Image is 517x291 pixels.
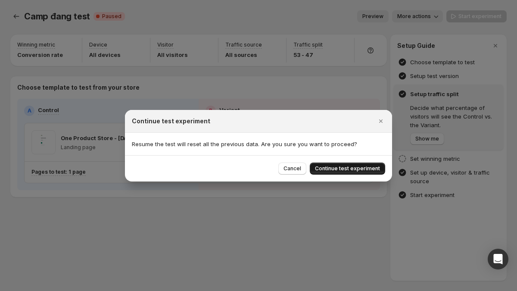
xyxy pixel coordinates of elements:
[132,140,385,148] p: Resume the test will reset all the previous data. Are you sure you want to proceed?
[283,165,301,172] span: Cancel
[132,117,210,125] h2: Continue test experiment
[488,249,508,269] div: Open Intercom Messenger
[310,163,385,175] button: Continue test experiment
[278,163,306,175] button: Cancel
[315,165,380,172] span: Continue test experiment
[375,115,387,127] button: Close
